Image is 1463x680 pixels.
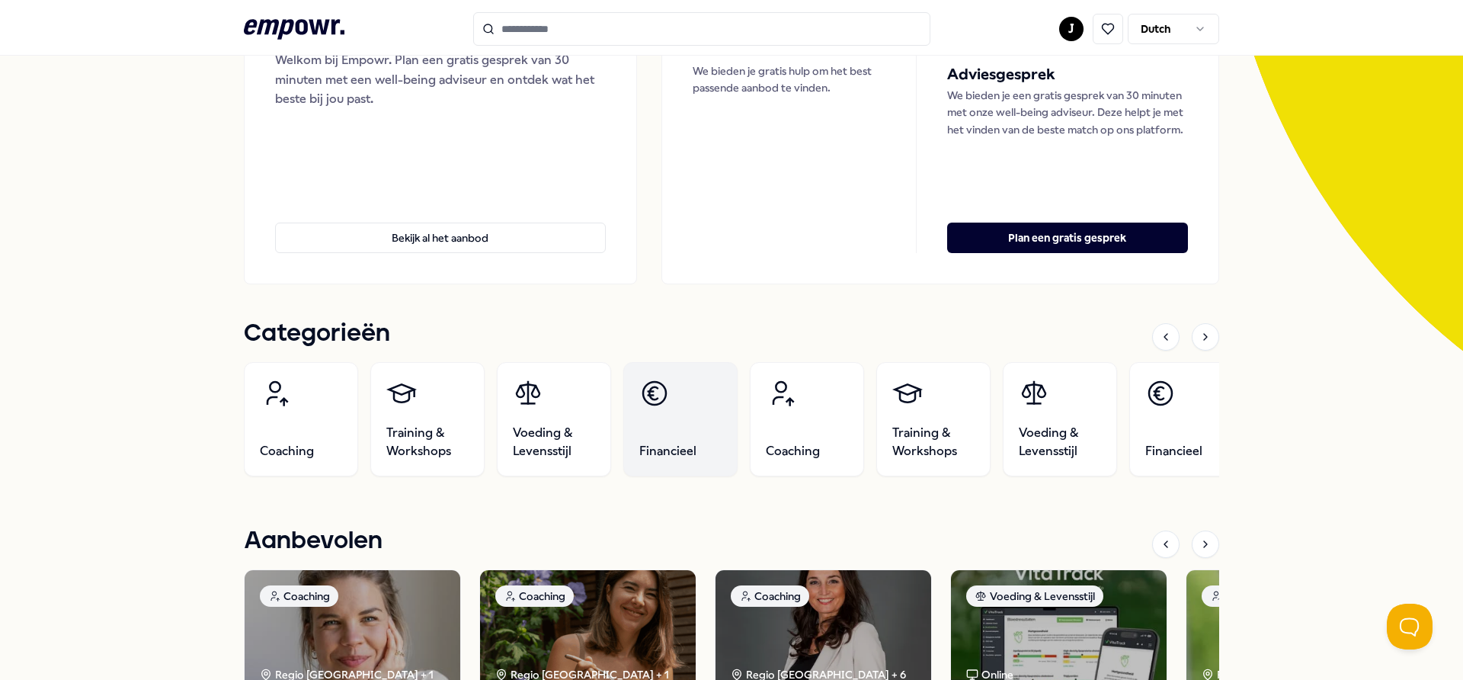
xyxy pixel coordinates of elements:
[947,63,1188,87] h5: Adviesgesprek
[386,424,469,460] span: Training & Workshops
[947,223,1188,253] button: Plan een gratis gesprek
[1387,604,1433,650] iframe: Help Scout Beacon - Open
[244,315,390,353] h1: Categorieën
[275,198,606,253] a: Bekijk al het aanbod
[623,362,738,476] a: Financieel
[244,362,358,476] a: Coaching
[1129,362,1244,476] a: Financieel
[1202,585,1280,607] div: Coaching
[495,585,574,607] div: Coaching
[244,522,383,560] h1: Aanbevolen
[275,50,606,109] div: Welkom bij Empowr. Plan een gratis gesprek van 30 minuten met een well-being adviseur en ontdek w...
[966,585,1103,607] div: Voeding & Levensstijl
[892,424,975,460] span: Training & Workshops
[1059,17,1084,41] button: J
[370,362,485,476] a: Training & Workshops
[260,442,314,460] span: Coaching
[947,87,1188,138] p: We bieden je een gratis gesprek van 30 minuten met onze well-being adviseur. Deze helpt je met he...
[1003,362,1117,476] a: Voeding & Levensstijl
[876,362,991,476] a: Training & Workshops
[1145,442,1202,460] span: Financieel
[513,424,595,460] span: Voeding & Levensstijl
[1019,424,1101,460] span: Voeding & Levensstijl
[766,442,820,460] span: Coaching
[473,12,930,46] input: Search for products, categories or subcategories
[750,362,864,476] a: Coaching
[639,442,696,460] span: Financieel
[275,223,606,253] button: Bekijk al het aanbod
[693,63,885,97] p: We bieden je gratis hulp om het best passende aanbod te vinden.
[731,585,809,607] div: Coaching
[260,585,338,607] div: Coaching
[497,362,611,476] a: Voeding & Levensstijl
